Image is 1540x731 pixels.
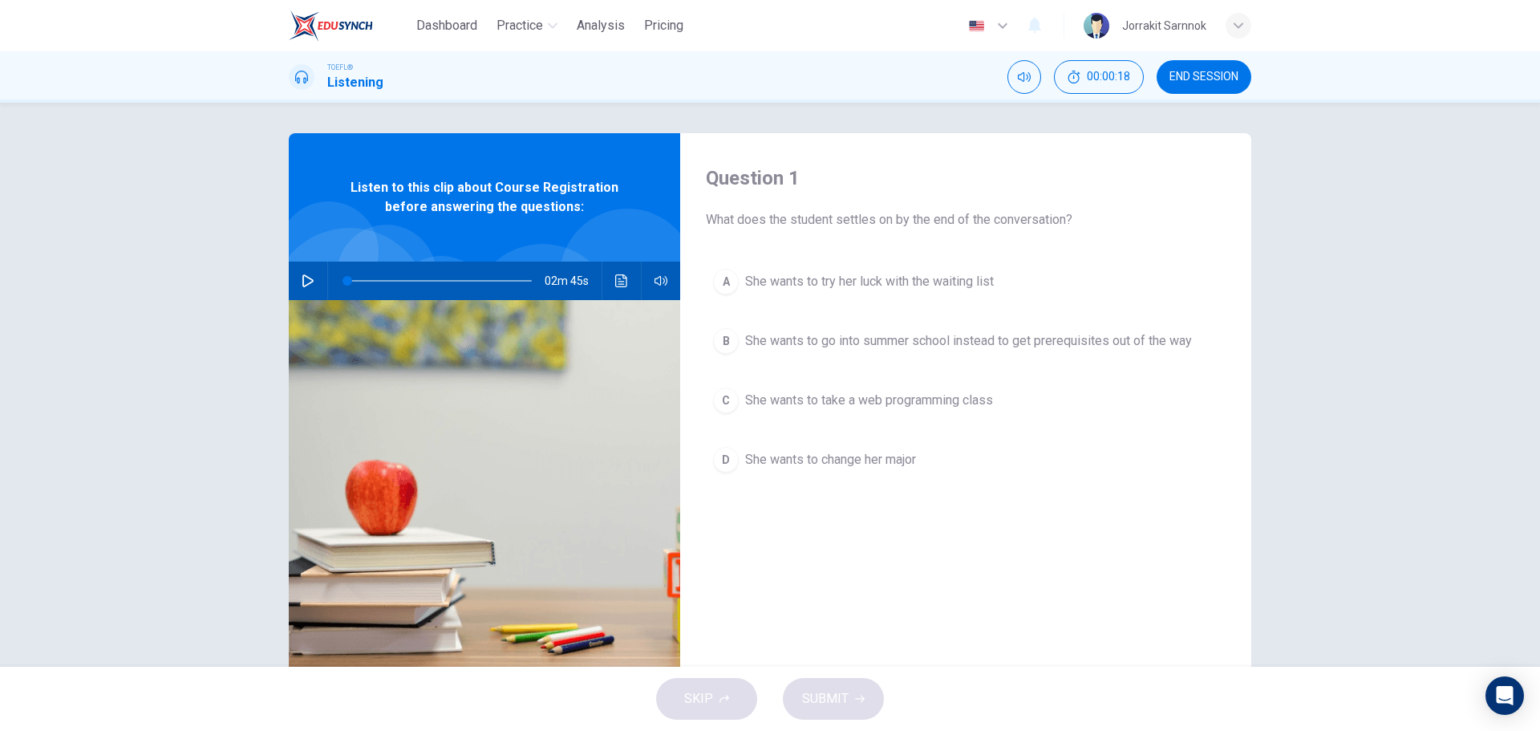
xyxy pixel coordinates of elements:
button: Click to see the audio transcription [609,262,634,300]
button: DShe wants to change her major [706,440,1226,480]
span: TOEFL® [327,62,353,73]
button: Dashboard [410,11,484,40]
img: Listen to this clip about Course Registration before answering the questions: [289,300,680,691]
span: She wants to try her luck with the waiting list [745,272,994,291]
span: 02m 45s [545,262,602,300]
span: Practice [496,16,543,35]
span: Dashboard [416,16,477,35]
img: en [967,20,987,32]
span: What does the student settles on by the end of the conversation? [706,210,1226,229]
div: A [713,269,739,294]
h4: Question 1 [706,165,1226,191]
button: END SESSION [1157,60,1251,94]
h1: Listening [327,73,383,92]
a: EduSynch logo [289,10,410,42]
span: Analysis [577,16,625,35]
span: She wants to take a web programming class [745,391,993,410]
div: Open Intercom Messenger [1485,676,1524,715]
div: B [713,328,739,354]
span: Listen to this clip about Course Registration before answering the questions: [341,178,628,217]
button: CShe wants to take a web programming class [706,380,1226,420]
button: BShe wants to go into summer school instead to get prerequisites out of the way [706,321,1226,361]
button: Pricing [638,11,690,40]
div: Jorrakit Sarnnok [1122,16,1206,35]
button: AShe wants to try her luck with the waiting list [706,262,1226,302]
span: She wants to go into summer school instead to get prerequisites out of the way [745,331,1192,351]
span: 00:00:18 [1087,71,1130,83]
span: She wants to change her major [745,450,916,469]
span: END SESSION [1169,71,1238,83]
button: Practice [490,11,564,40]
div: D [713,447,739,473]
img: EduSynch logo [289,10,373,42]
span: Pricing [644,16,683,35]
div: Hide [1054,60,1144,94]
div: Mute [1007,60,1041,94]
img: Profile picture [1084,13,1109,39]
button: 00:00:18 [1054,60,1144,94]
div: C [713,388,739,413]
button: Analysis [570,11,631,40]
